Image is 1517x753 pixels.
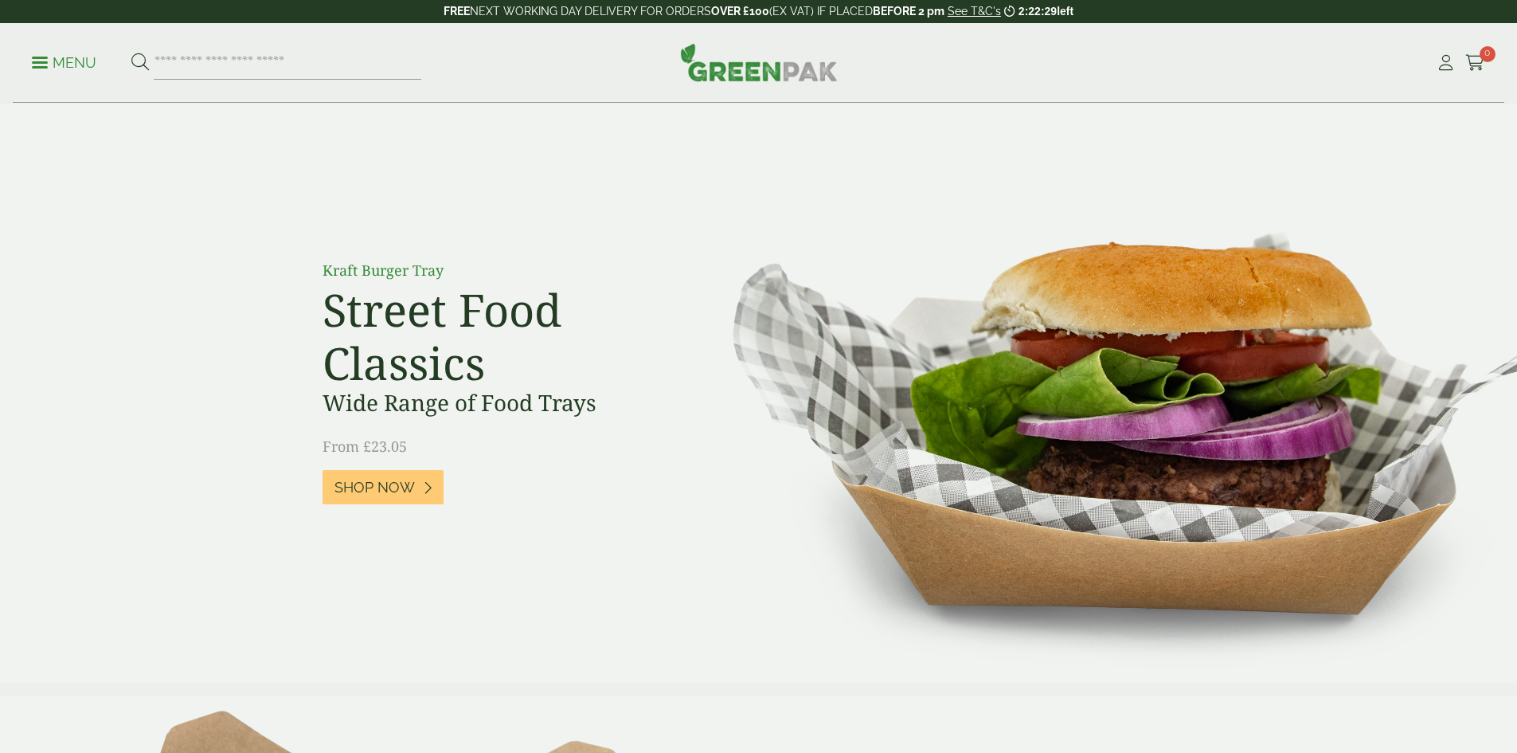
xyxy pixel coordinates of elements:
p: Menu [32,53,96,73]
span: 2:22:29 [1019,5,1057,18]
span: From £23.05 [323,437,407,456]
a: See T&C's [948,5,1001,18]
strong: OVER £100 [711,5,769,18]
img: Street Food Classics [682,104,1517,683]
span: Shop Now [334,479,415,496]
p: Kraft Burger Tray [323,260,681,281]
img: GreenPak Supplies [680,43,838,81]
h2: Street Food Classics [323,283,681,390]
h3: Wide Range of Food Trays [323,390,681,417]
i: Cart [1465,55,1485,71]
a: Shop Now [323,470,444,504]
a: 0 [1465,51,1485,75]
strong: FREE [444,5,470,18]
a: Menu [32,53,96,69]
span: left [1057,5,1073,18]
i: My Account [1436,55,1456,71]
span: 0 [1480,46,1495,62]
strong: BEFORE 2 pm [873,5,944,18]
